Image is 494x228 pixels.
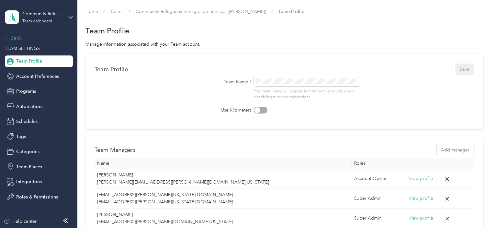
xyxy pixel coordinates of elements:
[97,179,349,186] p: [PERSON_NAME][EMAIL_ADDRESS][PERSON_NAME][DOMAIN_NAME][US_STATE]
[97,172,349,179] p: [PERSON_NAME]
[436,144,474,156] button: Add manager
[354,215,403,222] div: Super Admin
[409,175,433,182] button: View profile
[278,8,304,15] span: Team Profile
[4,218,37,225] button: Help center
[194,78,252,85] label: Team Name
[95,66,128,73] div: Team Profile
[85,9,98,14] a: Home
[97,191,349,198] p: [EMAIL_ADDRESS][PERSON_NAME][US_STATE][DOMAIN_NAME]
[16,88,36,95] span: Programs
[16,148,39,155] span: Categories
[97,218,349,225] p: [EMAIL_ADDRESS][PERSON_NAME][DOMAIN_NAME][US_STATE]
[194,107,252,114] label: Use Kilometers
[97,198,349,206] p: [EMAIL_ADDRESS][PERSON_NAME][US_STATE][DOMAIN_NAME]
[22,10,63,17] div: Community Refugee & Immigration Services ([PERSON_NAME])
[458,192,494,228] iframe: Everlance-gr Chat Button Frame
[22,19,52,23] div: Team dashboard
[5,34,70,42] div: Back
[5,46,40,51] span: TEAM SETTINGS
[16,118,38,125] span: Schedules
[16,194,58,200] span: Roles & Permissions
[16,178,42,185] span: Integrations
[85,41,483,48] div: Manage information associated with your Team account.
[95,146,136,154] h2: Team Managers
[110,9,123,14] a: Teams
[97,211,349,218] p: [PERSON_NAME]
[16,73,59,80] span: Account Preferences
[354,175,403,182] div: Account Owner
[352,158,406,169] th: Roles
[16,133,26,140] span: Tags
[16,103,43,110] span: Automations
[409,195,433,202] button: View profile
[354,195,403,202] div: Super Admin
[254,89,360,100] p: Your team name will appear in members’ accounts when classifying trips and transactions.
[409,215,433,222] button: View profile
[95,158,352,169] th: Name
[16,163,42,170] span: Team Places
[136,9,266,14] a: Community Refugee & Immigration Services ([PERSON_NAME])
[85,27,129,34] h1: Team Profile
[16,58,42,65] span: Team Profile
